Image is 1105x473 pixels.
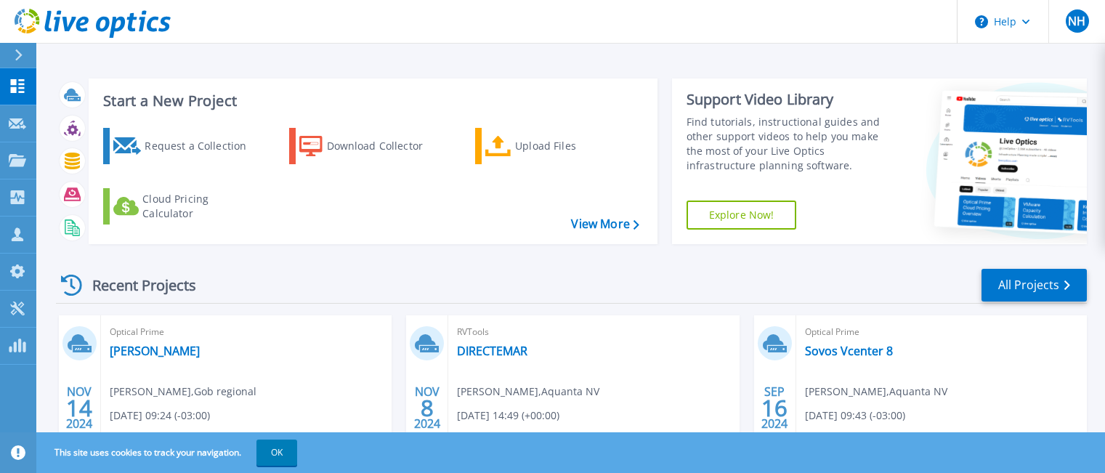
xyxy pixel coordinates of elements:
[110,324,383,340] span: Optical Prime
[457,344,527,358] a: DIRECTEMAR
[110,384,256,400] span: [PERSON_NAME] , Gob regional
[65,381,93,434] div: NOV 2024
[40,440,297,466] span: This site uses cookies to track your navigation.
[1068,15,1085,27] span: NH
[687,201,797,230] a: Explore Now!
[457,324,730,340] span: RVTools
[413,381,441,434] div: NOV 2024
[571,217,639,231] a: View More
[103,93,639,109] h3: Start a New Project
[687,90,895,109] div: Support Video Library
[761,381,788,434] div: SEP 2024
[981,269,1087,302] a: All Projects
[475,128,637,164] a: Upload Files
[110,344,200,358] a: [PERSON_NAME]
[103,128,265,164] a: Request a Collection
[457,384,599,400] span: [PERSON_NAME] , Aquanta NV
[805,324,1078,340] span: Optical Prime
[515,132,631,161] div: Upload Files
[457,408,559,424] span: [DATE] 14:49 (+00:00)
[256,440,297,466] button: OK
[805,408,905,424] span: [DATE] 09:43 (-03:00)
[805,384,947,400] span: [PERSON_NAME] , Aquanta NV
[761,402,788,414] span: 16
[289,128,451,164] a: Download Collector
[103,188,265,225] a: Cloud Pricing Calculator
[805,344,893,358] a: Sovos Vcenter 8
[687,115,895,173] div: Find tutorials, instructional guides and other support videos to help you make the most of your L...
[327,132,443,161] div: Download Collector
[421,402,434,414] span: 8
[66,402,92,414] span: 14
[145,132,261,161] div: Request a Collection
[142,192,259,221] div: Cloud Pricing Calculator
[110,408,210,424] span: [DATE] 09:24 (-03:00)
[56,267,216,303] div: Recent Projects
